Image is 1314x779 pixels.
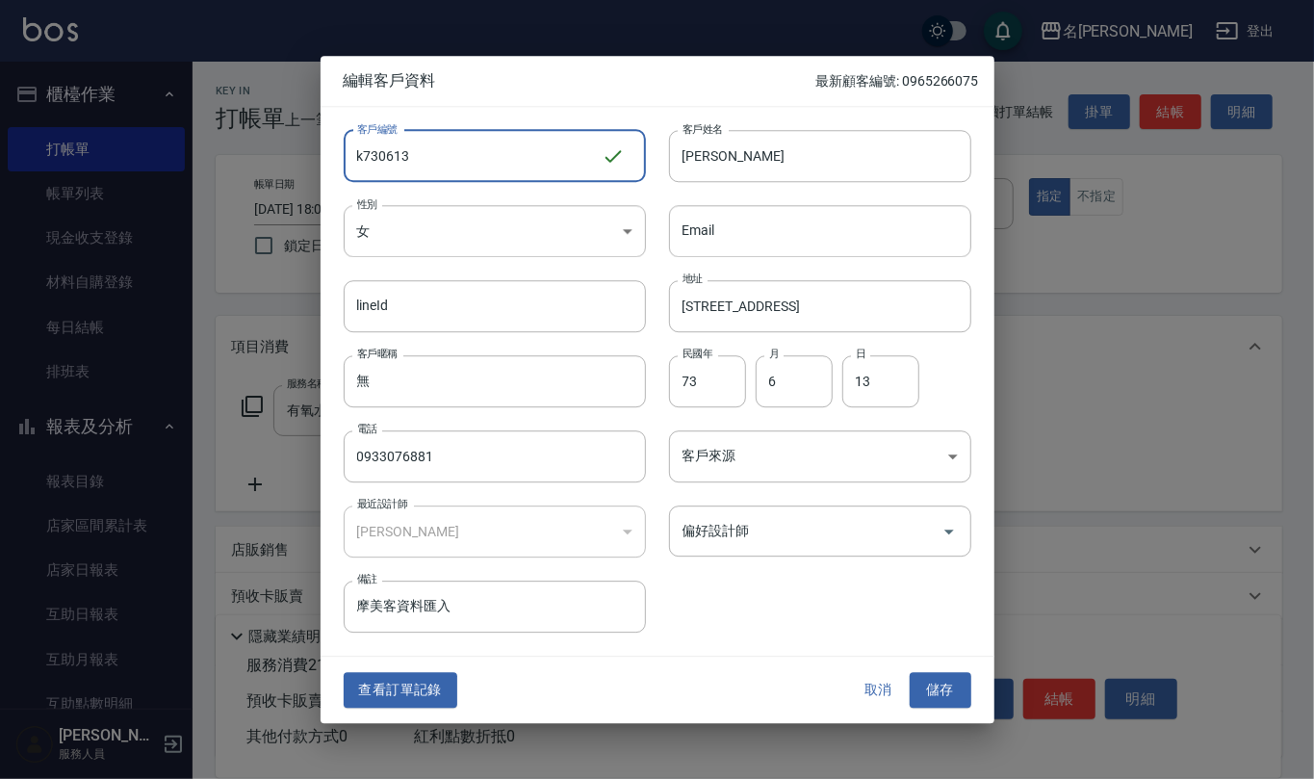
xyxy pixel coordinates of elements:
[357,422,377,436] label: 電話
[769,347,779,361] label: 月
[910,673,971,709] button: 儲存
[344,673,457,709] button: 查看訂單記錄
[848,673,910,709] button: 取消
[344,205,646,257] div: 女
[344,506,646,558] div: [PERSON_NAME]
[357,121,398,136] label: 客戶編號
[344,71,816,91] span: 編輯客戶資料
[683,121,723,136] label: 客戶姓名
[683,347,712,361] label: 民國年
[357,573,377,587] label: 備註
[357,497,407,511] label: 最近設計師
[815,71,978,91] p: 最新顧客編號: 0965266075
[934,516,965,547] button: Open
[357,196,377,211] label: 性別
[683,272,703,286] label: 地址
[357,347,398,361] label: 客戶暱稱
[856,347,865,361] label: 日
